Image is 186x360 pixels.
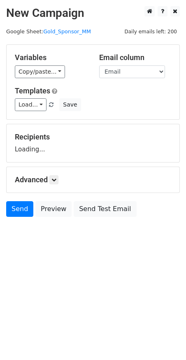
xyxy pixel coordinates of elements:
[6,201,33,217] a: Send
[15,53,87,62] h5: Variables
[43,28,91,35] a: Gold_Sponsor_MM
[145,321,186,360] iframe: Chat Widget
[15,65,65,78] a: Copy/paste...
[121,27,180,36] span: Daily emails left: 200
[15,86,50,95] a: Templates
[15,98,46,111] a: Load...
[74,201,136,217] a: Send Test Email
[15,175,171,184] h5: Advanced
[59,98,81,111] button: Save
[99,53,171,62] h5: Email column
[15,132,171,142] h5: Recipients
[6,6,180,20] h2: New Campaign
[15,132,171,154] div: Loading...
[121,28,180,35] a: Daily emails left: 200
[6,28,91,35] small: Google Sheet:
[35,201,72,217] a: Preview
